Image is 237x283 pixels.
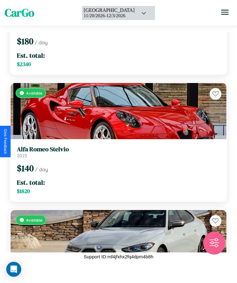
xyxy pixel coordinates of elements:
[84,7,134,13] div: [GEOGRAPHIC_DATA]
[35,39,48,46] span: / day
[17,145,220,159] a: Alfa Romeo Stelvio2023
[17,188,30,195] span: $ 1820
[17,51,45,60] span: Est. total:
[26,91,42,95] span: Available
[17,162,34,174] span: $ 140
[6,262,21,277] div: Open Intercom Messenger
[17,153,27,159] span: 2023
[17,178,45,187] span: Est. total:
[84,13,134,18] div: 11 / 20 / 2026 - 12 / 3 / 2026
[5,5,34,20] span: CarGo
[26,218,42,222] span: Available
[3,129,7,154] div: Give Feedback
[17,145,220,153] h3: Alfa Romeo Stelvio
[84,252,153,261] p: Support ID: mf4jfxhx2fq4dpm4b8h
[17,61,31,68] span: $ 2340
[35,166,48,173] span: / day
[17,35,33,47] span: $ 180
